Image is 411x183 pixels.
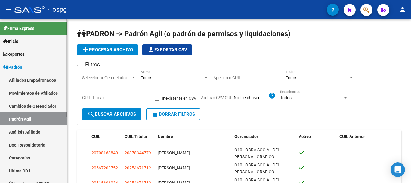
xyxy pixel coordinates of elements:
[77,44,138,55] button: Procesar archivo
[5,6,12,13] mat-icon: menu
[82,46,89,53] mat-icon: add
[147,46,154,53] mat-icon: file_download
[158,134,173,139] span: Nombre
[391,162,405,177] div: Open Intercom Messenger
[337,130,402,143] datatable-header-cell: CUIL Anterior
[146,108,200,120] button: Borrar Filtros
[152,112,195,117] span: Borrar Filtros
[299,134,311,139] span: Activo
[91,166,118,170] span: 20567203752
[125,150,151,155] span: 20378344779
[88,112,136,117] span: Buscar Archivos
[141,75,152,80] span: Todos
[158,166,190,170] span: [PERSON_NAME]
[89,130,122,143] datatable-header-cell: CUIL
[142,44,192,55] button: Exportar CSV
[82,60,103,69] h3: Filtros
[286,75,297,80] span: Todos
[296,130,337,143] datatable-header-cell: Activo
[268,92,276,99] mat-icon: help
[234,95,268,101] input: Archivo CSV CUIL
[158,150,190,155] span: [PERSON_NAME]
[152,111,159,118] mat-icon: delete
[234,134,258,139] span: Gerenciador
[162,95,196,102] span: Inexistente en CSV
[82,47,133,52] span: Procesar archivo
[280,95,292,100] span: Todos
[88,111,95,118] mat-icon: search
[91,134,100,139] span: CUIL
[155,130,232,143] datatable-header-cell: Nombre
[122,130,155,143] datatable-header-cell: CUIL Titular
[125,134,147,139] span: CUIL Titular
[3,51,25,58] span: Reportes
[125,166,151,170] span: 20254671712
[77,30,290,38] span: PADRON -> Padrón Agil (o padrón de permisos y liquidaciones)
[3,64,22,71] span: Padrón
[339,134,365,139] span: CUIL Anterior
[399,6,406,13] mat-icon: person
[201,95,234,100] span: Archivo CSV CUIL
[82,108,141,120] button: Buscar Archivos
[234,162,280,174] span: O10 - OBRA SOCIAL DEL PERSONAL GRAFICO
[232,130,297,143] datatable-header-cell: Gerenciador
[234,147,280,159] span: O10 - OBRA SOCIAL DEL PERSONAL GRAFICO
[91,150,118,155] span: 20708168840
[48,3,67,16] span: - ospg
[82,75,131,80] span: Seleccionar Gerenciador
[147,47,187,52] span: Exportar CSV
[3,25,34,32] span: Firma Express
[3,38,18,45] span: Inicio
